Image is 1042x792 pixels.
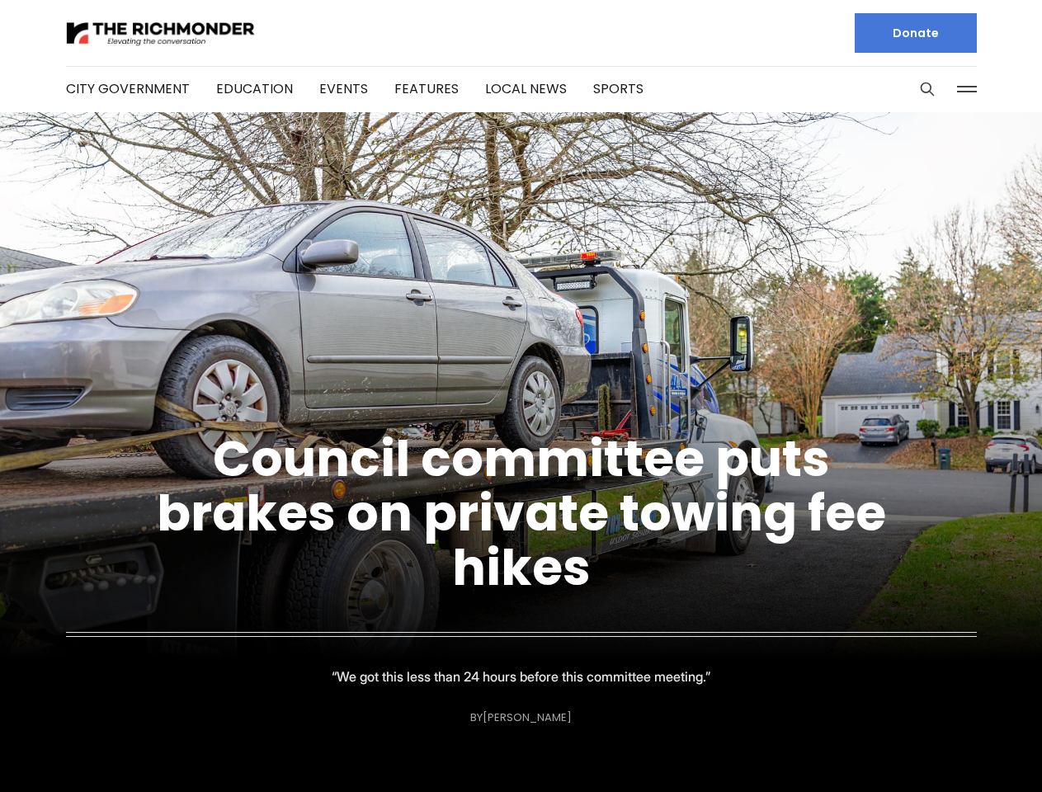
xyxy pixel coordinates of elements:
a: Sports [593,79,644,98]
img: The Richmonder [66,19,256,48]
button: Search this site [915,77,940,101]
a: Features [394,79,459,98]
div: By [470,711,572,724]
a: Donate [855,13,977,53]
a: Events [319,79,368,98]
iframe: portal-trigger [903,711,1042,792]
a: Council committee puts brakes on private towing fee hikes [157,424,886,602]
p: “We got this less than 24 hours before this committee meeting.” [332,665,710,688]
a: Local News [485,79,567,98]
a: [PERSON_NAME] [483,709,572,725]
a: City Government [66,79,190,98]
a: Education [216,79,293,98]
